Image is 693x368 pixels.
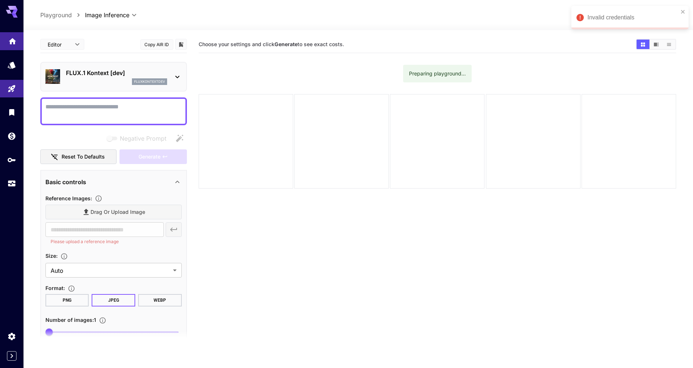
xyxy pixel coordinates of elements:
[650,40,663,49] button: Show media in video view
[7,108,16,117] div: Library
[58,253,71,260] button: Adjust the dimensions of the generated image by specifying its width and height in pixels, or sel...
[140,39,173,50] button: Copy AIR ID
[119,149,187,164] div: Please upload a reference image
[45,195,92,201] span: Reference Images :
[96,317,109,324] button: Specify how many images to generate in a single request. Each image generation will be charged se...
[92,195,105,202] button: Upload a reference image to guide the result. This is needed for Image-to-Image or Inpainting. Su...
[120,134,166,143] span: Negative Prompt
[85,11,129,19] span: Image Inference
[409,67,466,80] div: Preparing playground...
[45,285,65,291] span: Format :
[587,13,678,22] div: Invalid credentials
[274,41,298,47] b: Generate
[7,155,16,164] div: API Keys
[45,178,86,186] p: Basic controls
[199,41,344,47] span: Choose your settings and click to see exact costs.
[48,41,70,48] span: Editor
[7,332,16,341] div: Settings
[178,40,184,49] button: Add to library
[7,351,16,361] button: Expand sidebar
[7,60,16,70] div: Models
[134,79,165,84] p: fluxkontextdev
[51,238,159,245] p: Please upload a reference image
[7,84,16,93] div: Playground
[8,34,17,44] div: Home
[45,253,58,259] span: Size :
[105,134,172,143] span: Negative prompts are not compatible with the selected model.
[66,68,167,77] p: FLUX.1 Kontext [dev]
[7,131,16,141] div: Wallet
[138,294,182,306] button: WEBP
[51,266,170,275] span: Auto
[40,149,117,164] button: Reset to defaults
[45,317,96,323] span: Number of images : 1
[40,11,85,19] nav: breadcrumb
[40,11,72,19] a: Playground
[45,66,182,88] div: FLUX.1 Kontext [dev]fluxkontextdev
[92,294,135,306] button: JPEG
[637,40,649,49] button: Show media in grid view
[636,39,676,50] div: Show media in grid viewShow media in video viewShow media in list view
[45,173,182,191] div: Basic controls
[7,179,16,188] div: Usage
[45,294,89,306] button: PNG
[681,9,686,15] button: close
[65,285,78,292] button: Choose the file format for the output image.
[663,40,675,49] button: Show media in list view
